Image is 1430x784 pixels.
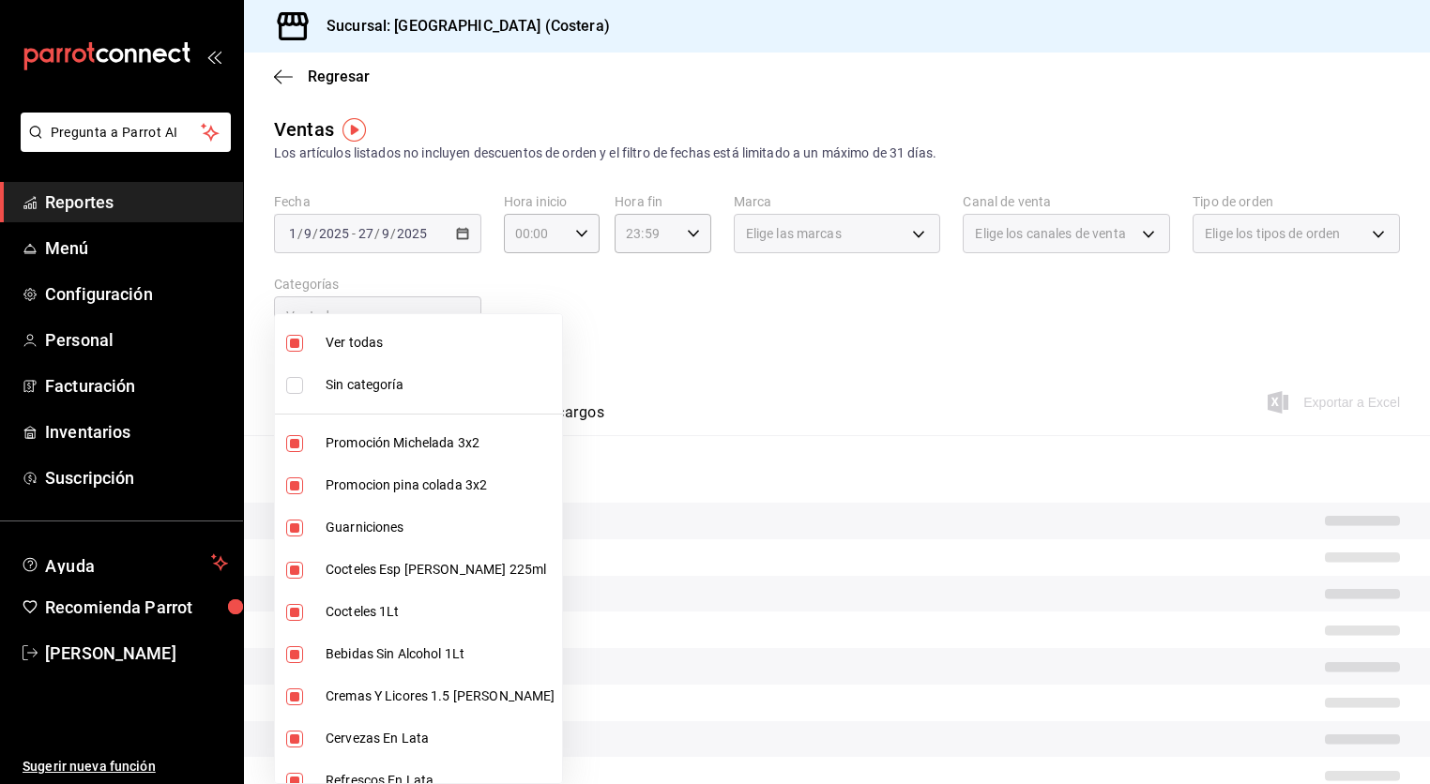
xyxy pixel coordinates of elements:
[326,475,555,495] span: Promocion pina colada 3x2
[326,333,555,353] span: Ver todas
[326,433,555,453] span: Promoción Michelada 3x2
[326,375,555,395] span: Sin categoría
[326,518,555,537] span: Guarniciones
[326,729,555,748] span: Cervezas En Lata
[326,686,555,706] span: Cremas Y Licores 1.5 [PERSON_NAME]
[326,644,555,664] span: Bebidas Sin Alcohol 1Lt
[326,602,555,622] span: Cocteles 1Lt
[326,560,555,580] span: Cocteles Esp [PERSON_NAME] 225ml
[342,118,366,142] img: Tooltip marker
